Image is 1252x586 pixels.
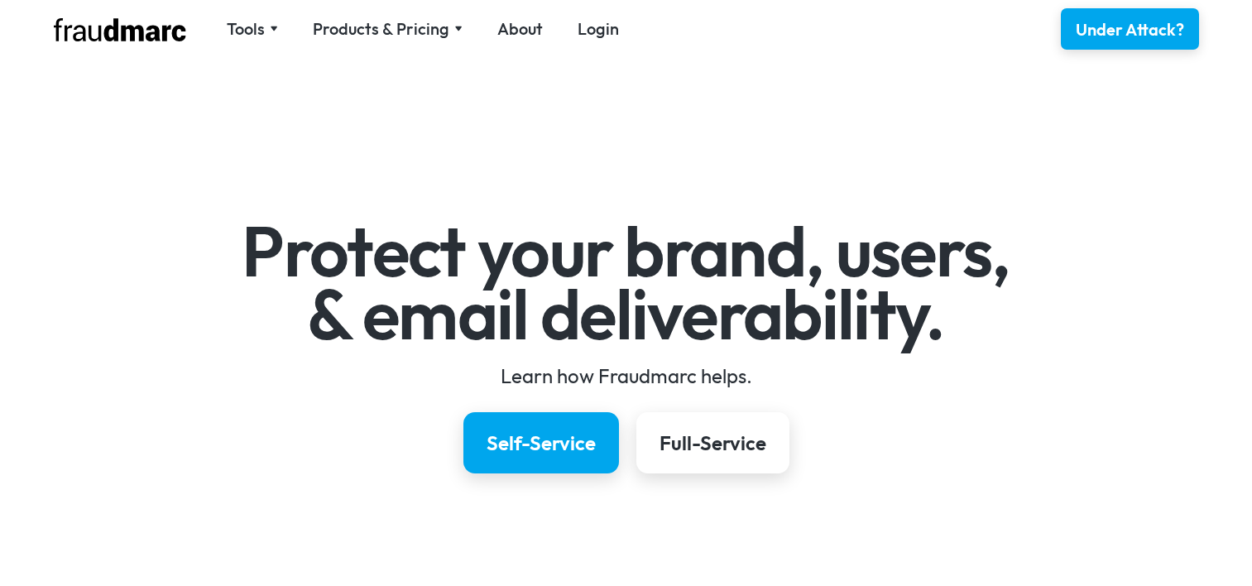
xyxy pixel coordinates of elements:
[636,412,789,473] a: Full-Service
[487,430,596,456] div: Self-Service
[313,17,449,41] div: Products & Pricing
[146,220,1106,345] h1: Protect your brand, users, & email deliverability.
[497,17,543,41] a: About
[1076,18,1184,41] div: Under Attack?
[227,17,278,41] div: Tools
[313,17,463,41] div: Products & Pricing
[1061,8,1199,50] a: Under Attack?
[660,430,766,456] div: Full-Service
[227,17,265,41] div: Tools
[463,412,619,473] a: Self-Service
[146,363,1106,389] div: Learn how Fraudmarc helps.
[578,17,619,41] a: Login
